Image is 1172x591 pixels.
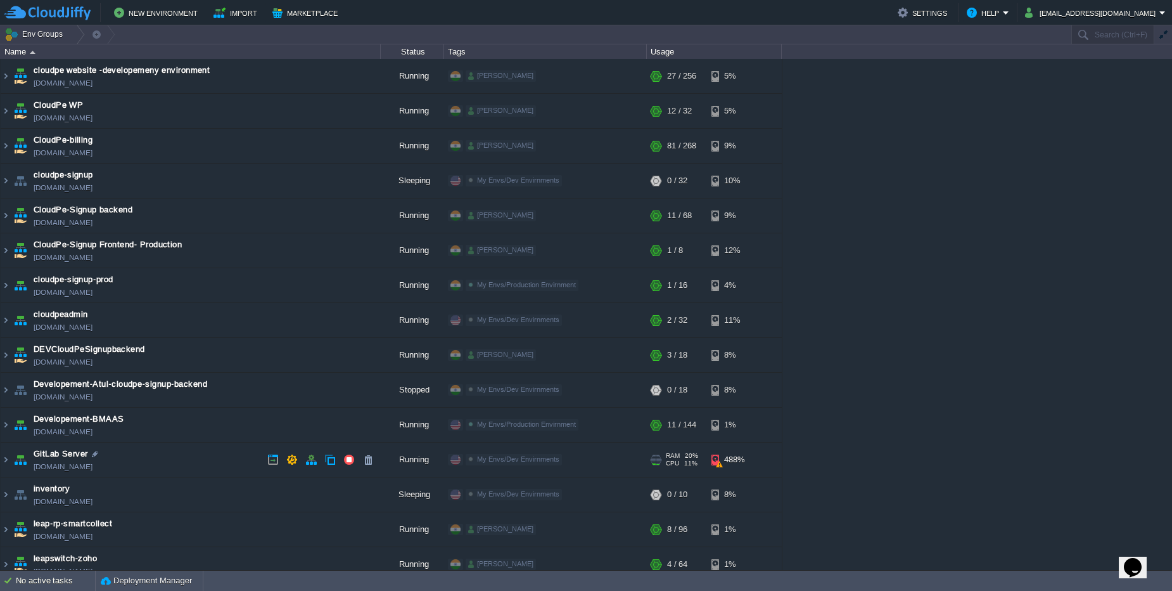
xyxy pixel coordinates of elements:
[667,233,683,268] div: 1 / 8
[4,25,67,43] button: Env Groups
[34,286,92,299] a: [DOMAIN_NAME]
[667,198,692,233] div: 11 / 68
[1,512,11,547] img: AMDAwAAAACH5BAEAAAAALAAAAAABAAEAAAICRAEAOw==
[711,59,753,93] div: 5%
[1,59,11,93] img: AMDAwAAAACH5BAEAAAAALAAAAAABAAEAAAICRAEAOw==
[34,517,112,530] a: leap-rp-smartcollect
[381,129,444,163] div: Running
[34,204,132,216] span: CloudPe-Signup backend
[711,512,753,547] div: 1%
[11,233,29,268] img: AMDAwAAAACH5BAEAAAAALAAAAAABAAEAAAICRAEAOw==
[667,338,687,372] div: 3 / 18
[1,198,11,233] img: AMDAwAAAACH5BAEAAAAALAAAAAABAAEAAAICRAEAOw==
[477,455,559,463] span: My Envs/Dev Envirnments
[381,44,443,59] div: Status
[1,408,11,442] img: AMDAwAAAACH5BAEAAAAALAAAAAABAAEAAAICRAEAOw==
[34,134,92,146] a: CloudPe-billing
[34,460,92,473] a: [DOMAIN_NAME]
[711,129,753,163] div: 9%
[667,373,687,407] div: 0 / 18
[466,349,536,361] div: [PERSON_NAME]
[1,477,11,512] img: AMDAwAAAACH5BAEAAAAALAAAAAABAAEAAAICRAEAOw==
[381,233,444,268] div: Running
[1,129,11,163] img: AMDAwAAAACH5BAEAAAAALAAAAAABAAEAAAICRAEAOw==
[381,547,444,581] div: Running
[898,5,951,20] button: Settings
[213,5,261,20] button: Import
[34,378,207,391] span: Developement-Atul-cloudpe-signup-backend
[1,268,11,302] img: AMDAwAAAACH5BAEAAAAALAAAAAABAAEAAAICRAEAOw==
[1,44,380,59] div: Name
[381,198,444,233] div: Running
[34,146,92,159] a: [DOMAIN_NAME]
[466,140,536,152] div: [PERSON_NAME]
[667,408,696,442] div: 11 / 144
[34,565,92,578] a: [DOMAIN_NAME]
[114,5,201,20] button: New Environment
[34,308,88,321] a: cloudpeadmin
[466,105,536,117] div: [PERSON_NAME]
[34,238,182,251] a: CloudPe-Signup Frontend- Production
[477,420,576,428] span: My Envs/Production Envirnment
[711,303,753,337] div: 11%
[466,210,536,221] div: [PERSON_NAME]
[711,408,753,442] div: 1%
[34,169,93,181] span: cloudpe-signup
[34,552,97,565] a: leapswitch-zoho
[11,303,29,337] img: AMDAwAAAACH5BAEAAAAALAAAAAABAAEAAAICRAEAOw==
[647,44,781,59] div: Usage
[667,59,696,93] div: 27 / 256
[711,338,753,372] div: 8%
[381,408,444,442] div: Running
[34,448,88,460] a: GitLab Server
[381,164,444,198] div: Sleeping
[711,477,753,512] div: 8%
[34,495,92,508] a: [DOMAIN_NAME]
[1,94,11,128] img: AMDAwAAAACH5BAEAAAAALAAAAAABAAEAAAICRAEAOw==
[11,408,29,442] img: AMDAwAAAACH5BAEAAAAALAAAAAABAAEAAAICRAEAOw==
[967,5,1003,20] button: Help
[711,233,753,268] div: 12%
[1,547,11,581] img: AMDAwAAAACH5BAEAAAAALAAAAAABAAEAAAICRAEAOw==
[667,303,687,337] div: 2 / 32
[684,460,697,467] span: 11%
[34,99,83,112] a: CloudPe WP
[477,316,559,323] span: My Envs/Dev Envirnments
[11,268,29,302] img: AMDAwAAAACH5BAEAAAAALAAAAAABAAEAAAICRAEAOw==
[11,477,29,512] img: AMDAwAAAACH5BAEAAAAALAAAAAABAAEAAAICRAEAOw==
[1025,5,1159,20] button: [EMAIL_ADDRESS][DOMAIN_NAME]
[11,373,29,407] img: AMDAwAAAACH5BAEAAAAALAAAAAABAAEAAAICRAEAOw==
[1,303,11,337] img: AMDAwAAAACH5BAEAAAAALAAAAAABAAEAAAICRAEAOw==
[667,547,687,581] div: 4 / 64
[101,575,192,587] button: Deployment Manager
[477,490,559,498] span: My Envs/Dev Envirnments
[34,64,210,77] a: cloudpe website -developemeny environment
[667,94,692,128] div: 12 / 32
[466,70,536,82] div: [PERSON_NAME]
[34,251,92,264] a: [DOMAIN_NAME]
[30,51,35,54] img: AMDAwAAAACH5BAEAAAAALAAAAAABAAEAAAICRAEAOw==
[34,483,70,495] a: inventory
[711,268,753,302] div: 4%
[16,571,95,591] div: No active tasks
[34,216,92,229] a: [DOMAIN_NAME]
[381,268,444,302] div: Running
[34,343,145,356] a: DEVCloudPeSignupbackend
[34,530,92,543] a: [DOMAIN_NAME]
[1,443,11,477] img: AMDAwAAAACH5BAEAAAAALAAAAAABAAEAAAICRAEAOw==
[666,460,679,467] span: CPU
[466,559,536,570] div: [PERSON_NAME]
[34,181,92,194] a: [DOMAIN_NAME]
[11,198,29,233] img: AMDAwAAAACH5BAEAAAAALAAAAAABAAEAAAICRAEAOw==
[381,94,444,128] div: Running
[381,338,444,372] div: Running
[11,164,29,198] img: AMDAwAAAACH5BAEAAAAALAAAAAABAAEAAAICRAEAOw==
